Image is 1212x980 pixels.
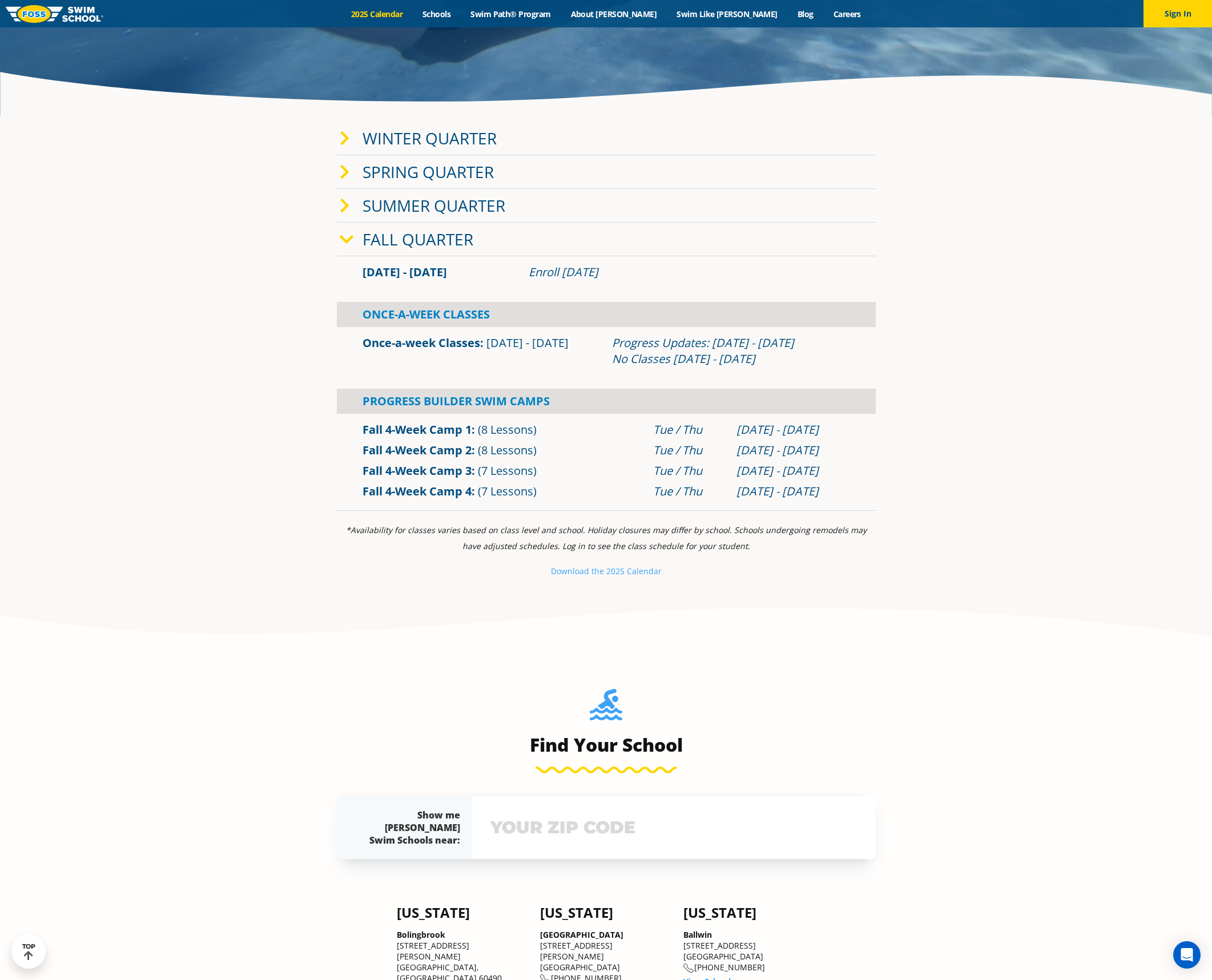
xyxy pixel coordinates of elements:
[653,483,725,499] div: Tue / Thu
[478,442,537,458] span: (8 Lessons)
[478,422,537,437] span: (8 Lessons)
[6,5,103,23] img: FOSS Swim School Logo
[488,811,860,844] input: YOUR ZIP CODE
[653,463,725,479] div: Tue / Thu
[561,9,667,19] a: About [PERSON_NAME]
[397,905,529,921] h4: [US_STATE]
[341,9,413,19] a: 2025 Calendar
[413,9,461,19] a: Schools
[612,335,850,367] div: Progress Updates: [DATE] - [DATE] No Classes [DATE] - [DATE]
[478,483,537,499] span: (7 Lessons)
[683,929,712,940] a: Ballwin
[363,442,472,458] a: Fall 4-Week Camp 2
[787,9,823,19] a: Blog
[540,929,623,940] a: [GEOGRAPHIC_DATA]
[1173,941,1201,969] div: Open Intercom Messenger
[551,566,662,576] a: Download the 2025 Calendar
[363,422,472,437] a: Fall 4-Week Camp 1
[653,442,725,458] div: Tue / Thu
[736,463,850,479] div: [DATE] - [DATE]
[478,463,537,478] span: (7 Lessons)
[337,389,876,414] div: Progress Builder Swim Camps
[683,929,815,973] div: [STREET_ADDRESS] [GEOGRAPHIC_DATA] [PHONE_NUMBER]
[360,809,460,846] div: Show me [PERSON_NAME] Swim Schools near:
[363,195,505,216] a: Summer Quarter
[363,264,447,280] span: [DATE] - [DATE]
[363,335,480,350] a: Once-a-week Classes
[551,566,599,576] small: Download th
[683,905,815,921] h4: [US_STATE]
[599,566,662,576] small: e 2025 Calendar
[363,228,473,250] a: Fall Quarter
[363,483,472,499] a: Fall 4-Week Camp 4
[363,463,472,478] a: Fall 4-Week Camp 3
[337,733,876,756] h3: Find Your School
[461,9,561,19] a: Swim Path® Program
[529,264,850,280] div: Enroll [DATE]
[823,9,871,19] a: Careers
[363,127,497,149] a: Winter Quarter
[590,689,622,728] img: Foss-Location-Swimming-Pool-Person.svg
[736,422,850,438] div: [DATE] - [DATE]
[653,422,725,438] div: Tue / Thu
[346,525,867,551] i: *Availability for classes varies based on class level and school. Holiday closures may differ by ...
[736,483,850,499] div: [DATE] - [DATE]
[486,335,569,350] span: [DATE] - [DATE]
[683,963,694,973] img: location-phone-o-icon.svg
[540,905,672,921] h4: [US_STATE]
[397,929,445,940] a: Bolingbrook
[363,161,494,183] a: Spring Quarter
[667,9,788,19] a: Swim Like [PERSON_NAME]
[22,943,35,961] div: TOP
[337,302,876,327] div: Once-A-Week Classes
[736,442,850,458] div: [DATE] - [DATE]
